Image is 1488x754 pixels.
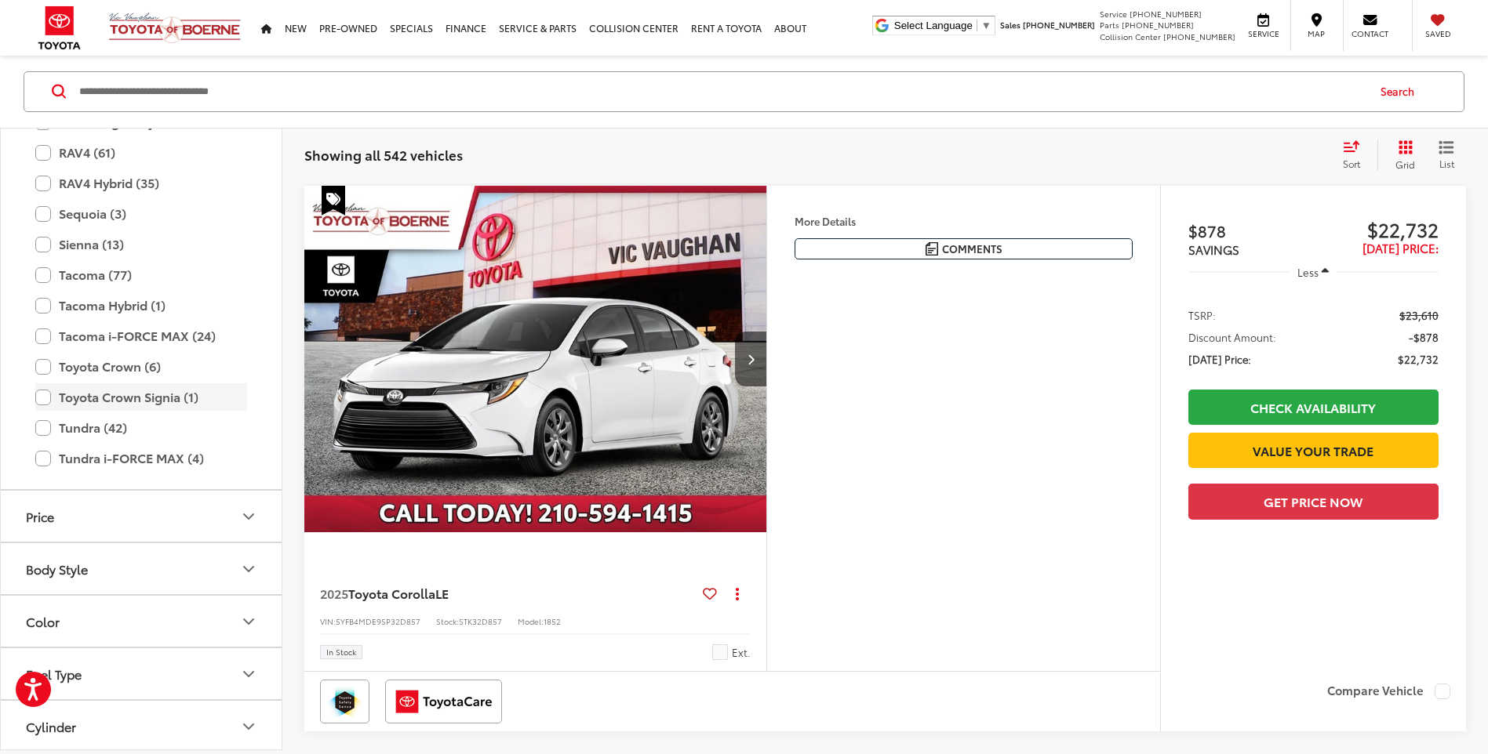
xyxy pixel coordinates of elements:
[1377,140,1427,171] button: Grid View
[26,614,60,629] div: Color
[723,579,751,607] button: Actions
[1335,140,1377,171] button: Select sort value
[322,186,345,216] span: Special
[26,667,82,682] div: Fuel Type
[1398,351,1439,367] span: $22,732
[1327,683,1450,699] label: Compare Vehicle
[1188,329,1276,345] span: Discount Amount:
[1409,329,1439,345] span: -$878
[35,353,247,381] label: Toyota Crown (6)
[1362,239,1439,256] span: [DATE] Price:
[35,323,247,350] label: Tacoma i-FORCE MAX (24)
[1,491,283,542] button: PricePrice
[795,216,1133,227] h4: More Details
[1246,28,1281,39] span: Service
[35,140,247,167] label: RAV4 (61)
[304,186,768,533] a: 2025 Toyota Corolla LE2025 Toyota Corolla LE2025 Toyota Corolla LE2025 Toyota Corolla LE
[239,612,258,631] div: Color
[1299,28,1333,39] span: Map
[35,292,247,320] label: Tacoma Hybrid (1)
[35,384,247,411] label: Toyota Crown Signia (1)
[78,73,1366,111] input: Search by Make, Model, or Keyword
[981,20,991,31] span: ▼
[1000,19,1020,31] span: Sales
[35,170,247,198] label: RAV4 Hybrid (35)
[26,720,76,734] div: Cylinder
[326,648,356,656] span: In Stock
[544,615,561,627] span: 1852
[1290,258,1337,286] button: Less
[1122,19,1194,31] span: [PHONE_NUMBER]
[108,12,242,44] img: Vic Vaughan Toyota of Boerne
[388,683,499,720] img: ToyotaCare Vic Vaughan Toyota of Boerne Boerne TX
[518,615,544,627] span: Model:
[735,332,766,386] button: Next image
[1100,8,1127,20] span: Service
[348,584,435,602] span: Toyota Corolla
[35,415,247,442] label: Tundra (42)
[1100,31,1161,42] span: Collision Center
[35,262,247,289] label: Tacoma (77)
[1395,158,1415,171] span: Grid
[1352,28,1388,39] span: Contact
[736,587,739,600] span: dropdown dots
[304,145,463,164] span: Showing all 542 vehicles
[926,242,938,256] img: Comments
[1188,390,1439,425] a: Check Availability
[1188,484,1439,519] button: Get Price Now
[795,238,1133,259] button: Comments
[1023,19,1095,31] span: [PHONE_NUMBER]
[1188,351,1251,367] span: [DATE] Price:
[239,665,258,683] div: Fuel Type
[1343,157,1360,170] span: Sort
[35,201,247,228] label: Sequoia (3)
[1188,219,1314,242] span: $878
[1,701,283,752] button: CylinderCylinder
[1421,28,1455,39] span: Saved
[894,20,991,31] a: Select Language​
[1100,19,1119,31] span: Parts
[977,20,977,31] span: ​
[1313,217,1439,241] span: $22,732
[942,241,1002,256] span: Comments
[712,644,728,660] span: Ice Cap
[239,507,258,526] div: Price
[320,584,348,602] span: 2025
[1366,72,1437,111] button: Search
[1188,307,1216,323] span: TSRP:
[1,649,283,700] button: Fuel TypeFuel Type
[26,509,54,524] div: Price
[26,562,88,577] div: Body Style
[894,20,973,31] span: Select Language
[1,544,283,595] button: Body StyleBody Style
[1,596,283,647] button: ColorColor
[304,186,768,534] img: 2025 Toyota Corolla LE
[732,645,751,660] span: Ext.
[1427,140,1466,171] button: List View
[304,186,768,533] div: 2025 Toyota Corolla LE 0
[320,615,336,627] span: VIN:
[239,560,258,578] div: Body Style
[436,615,459,627] span: Stock:
[435,584,449,602] span: LE
[239,717,258,736] div: Cylinder
[1297,265,1319,279] span: Less
[35,231,247,259] label: Sienna (13)
[1399,307,1439,323] span: $23,610
[1188,433,1439,468] a: Value Your Trade
[1163,31,1235,42] span: [PHONE_NUMBER]
[1130,8,1202,20] span: [PHONE_NUMBER]
[336,615,420,627] span: 5YFB4MDE9SP32D857
[320,585,697,602] a: 2025Toyota CorollaLE
[323,683,366,720] img: Toyota Safety Sense Vic Vaughan Toyota of Boerne Boerne TX
[1439,157,1454,170] span: List
[35,445,247,473] label: Tundra i-FORCE MAX (4)
[1188,241,1239,258] span: SAVINGS
[459,615,502,627] span: STK32D857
